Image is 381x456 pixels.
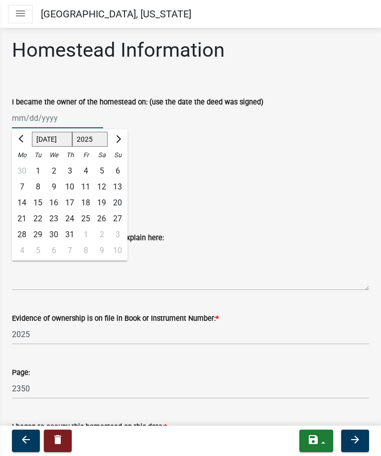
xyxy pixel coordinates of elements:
[52,434,64,446] i: delete
[14,163,30,179] div: 30
[46,163,62,179] div: 2
[14,227,30,243] div: Monday, July 28, 2025
[94,243,110,259] div: 9
[12,369,30,376] label: Page:
[20,434,32,446] i: arrow_back
[30,163,46,179] div: 1
[78,227,94,243] div: 1
[12,315,219,322] label: Evidence of ownership is on file in Book or Instrument Number:
[94,163,110,179] div: 5
[14,179,30,195] div: Monday, July 7, 2025
[14,195,30,211] div: Monday, July 14, 2025
[14,227,30,243] div: 28
[14,7,26,19] i: menu
[46,211,62,227] div: 23
[94,243,110,259] div: Saturday, August 9, 2025
[62,227,78,243] div: 31
[94,195,110,211] div: Saturday, July 19, 2025
[78,179,94,195] div: 11
[94,227,110,243] div: 2
[62,179,78,195] div: 10
[46,163,62,179] div: Wednesday, July 2, 2025
[41,4,191,24] a: [GEOGRAPHIC_DATA], [US_STATE]
[30,195,46,211] div: Tuesday, July 15, 2025
[94,179,110,195] div: Saturday, July 12, 2025
[94,179,110,195] div: 12
[30,163,46,179] div: Tuesday, July 1, 2025
[94,195,110,211] div: 19
[46,195,62,211] div: Wednesday, July 16, 2025
[307,434,319,446] i: save
[110,147,126,163] div: Su
[30,227,46,243] div: 29
[94,211,110,227] div: 26
[94,227,110,243] div: Saturday, August 2, 2025
[46,195,62,211] div: 16
[110,227,126,243] div: 3
[14,163,30,179] div: Monday, June 30, 2025
[46,243,62,259] div: 6
[62,195,78,211] div: Thursday, July 17, 2025
[12,430,40,452] button: arrow_back
[14,243,30,259] div: 4
[78,243,94,259] div: 8
[110,243,126,259] div: Sunday, August 10, 2025
[12,108,103,128] input: mm/dd/yyyy
[30,147,46,163] div: Tu
[46,179,62,195] div: Wednesday, July 9, 2025
[78,147,94,163] div: Fr
[78,163,94,179] div: Friday, July 4, 2025
[30,243,46,259] div: 5
[110,211,126,227] div: 27
[78,163,94,179] div: 4
[78,211,94,227] div: 25
[94,163,110,179] div: Saturday, July 5, 2025
[94,211,110,227] div: Saturday, July 26, 2025
[30,211,46,227] div: Tuesday, July 22, 2025
[12,38,225,62] h1: Homestead Information
[110,227,126,243] div: Sunday, August 3, 2025
[30,211,46,227] div: 22
[72,132,108,147] select: Select year
[110,163,126,179] div: Sunday, July 6, 2025
[30,243,46,259] div: Tuesday, August 5, 2025
[8,5,33,23] button: menu
[30,195,46,211] div: 15
[349,434,361,446] i: arrow_forward
[110,163,126,179] div: 6
[62,211,78,227] div: Thursday, July 24, 2025
[110,179,126,195] div: Sunday, July 13, 2025
[62,147,78,163] div: Th
[62,243,78,259] div: 7
[62,243,78,259] div: Thursday, August 7, 2025
[12,424,167,431] label: I began to occupy this homestead on this date:
[30,179,46,195] div: 8
[30,179,46,195] div: Tuesday, July 8, 2025
[14,211,30,227] div: Monday, July 21, 2025
[110,243,126,259] div: 10
[62,227,78,243] div: Thursday, July 31, 2025
[110,195,126,211] div: 20
[110,211,126,227] div: Sunday, July 27, 2025
[62,179,78,195] div: Thursday, July 10, 2025
[46,227,62,243] div: 30
[14,179,30,195] div: 7
[46,227,62,243] div: Wednesday, July 30, 2025
[78,243,94,259] div: Friday, August 8, 2025
[14,211,30,227] div: 21
[16,131,28,147] button: Previous month
[62,163,78,179] div: 3
[46,211,62,227] div: Wednesday, July 23, 2025
[46,179,62,195] div: 9
[341,430,369,452] button: arrow_forward
[110,195,126,211] div: Sunday, July 20, 2025
[299,430,333,452] button: save
[14,147,30,163] div: Mo
[78,179,94,195] div: Friday, July 11, 2025
[62,163,78,179] div: Thursday, July 3, 2025
[110,179,126,195] div: 13
[78,211,94,227] div: Friday, July 25, 2025
[94,147,110,163] div: Sa
[46,243,62,259] div: Wednesday, August 6, 2025
[62,195,78,211] div: 17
